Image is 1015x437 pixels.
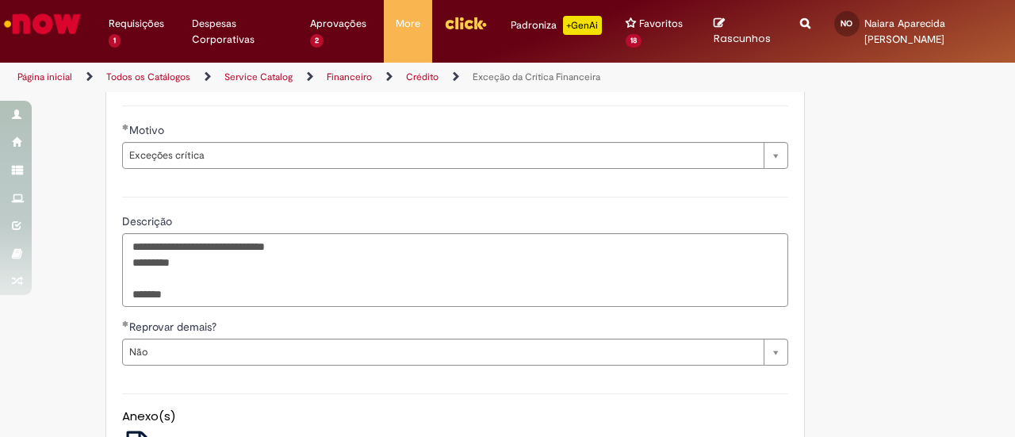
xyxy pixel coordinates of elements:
[129,320,220,334] span: Reprovar demais?
[626,34,642,48] span: 18
[327,71,372,83] a: Financeiro
[224,71,293,83] a: Service Catalog
[192,16,286,48] span: Despesas Corporativas
[406,71,439,83] a: Crédito
[310,16,366,32] span: Aprovações
[396,16,420,32] span: More
[129,339,756,365] span: Não
[444,11,487,35] img: click_logo_yellow_360x200.png
[12,63,665,92] ul: Trilhas de página
[864,17,945,46] span: Naiara Aparecida [PERSON_NAME]
[122,410,788,424] h5: Anexo(s)
[109,16,164,32] span: Requisições
[129,143,756,168] span: Exceções crítica
[473,71,600,83] a: Exceção da Crítica Financeira
[639,16,683,32] span: Favoritos
[841,18,852,29] span: NO
[122,233,788,307] textarea: Descrição
[122,320,129,327] span: Obrigatório Preenchido
[109,34,121,48] span: 1
[17,71,72,83] a: Página inicial
[122,214,175,228] span: Descrição
[310,34,324,48] span: 2
[122,124,129,130] span: Obrigatório Preenchido
[129,123,167,137] span: Motivo
[563,16,602,35] p: +GenAi
[714,17,776,46] a: Rascunhos
[106,71,190,83] a: Todos os Catálogos
[714,31,771,46] span: Rascunhos
[2,8,83,40] img: ServiceNow
[511,16,602,35] div: Padroniza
